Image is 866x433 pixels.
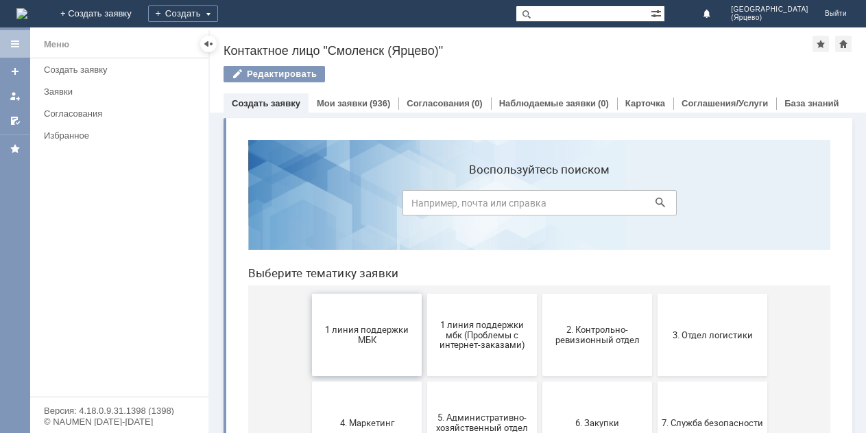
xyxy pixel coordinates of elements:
[682,98,768,108] a: Соглашения/Услуги
[165,61,440,86] input: Например, почта или справка
[651,6,664,19] span: Расширенный поиск
[407,98,470,108] a: Согласования
[148,5,218,22] div: Создать
[44,406,195,415] div: Версия: 4.18.0.9.31.1398 (1398)
[194,371,296,392] span: 9. Отдел-ИТ (Для МБК и Пекарни)
[4,85,26,107] a: Мои заявки
[75,340,184,423] button: 8. Отдел качества
[731,14,808,22] span: (Ярцево)
[309,288,411,299] span: 6. Закупки
[305,253,415,335] button: 6. Закупки
[44,108,200,119] div: Согласования
[309,376,411,386] span: Бухгалтерия (для мбк)
[200,36,217,52] div: Скрыть меню
[305,340,415,423] button: Бухгалтерия (для мбк)
[16,8,27,19] img: logo
[224,44,813,58] div: Контактное лицо "Смоленск (Ярцево)"
[44,65,200,75] div: Создать заявку
[420,340,530,423] button: Отдел ИТ (1С)
[4,60,26,82] a: Создать заявку
[625,98,665,108] a: Карточка
[165,34,440,47] label: Воспользуйтесь поиском
[75,165,184,247] button: 1 линия поддержки МБК
[4,110,26,132] a: Мои согласования
[11,137,593,151] header: Выберите тематику заявки
[190,165,300,247] button: 1 линия поддержки мбк (Проблемы с интернет-заказами)
[79,196,180,216] span: 1 линия поддержки МБК
[424,376,526,386] span: Отдел ИТ (1С)
[75,253,184,335] button: 4. Маркетинг
[784,98,839,108] a: База знаний
[499,98,596,108] a: Наблюдаемые заявки
[309,196,411,216] span: 2. Контрольно-ревизионный отдел
[79,376,180,386] span: 8. Отдел качества
[190,253,300,335] button: 5. Административно-хозяйственный отдел
[835,36,852,52] div: Сделать домашней страницей
[194,283,296,304] span: 5. Административно-хозяйственный отдел
[472,98,483,108] div: (0)
[194,190,296,221] span: 1 линия поддержки мбк (Проблемы с интернет-заказами)
[232,98,300,108] a: Создать заявку
[38,81,206,102] a: Заявки
[598,98,609,108] div: (0)
[79,288,180,299] span: 4. Маркетинг
[44,130,185,141] div: Избранное
[420,253,530,335] button: 7. Служба безопасности
[420,165,530,247] button: 3. Отдел логистики
[424,200,526,211] span: 3. Отдел логистики
[44,86,200,97] div: Заявки
[317,98,368,108] a: Мои заявки
[44,417,195,426] div: © NAUMEN [DATE]-[DATE]
[190,340,300,423] button: 9. Отдел-ИТ (Для МБК и Пекарни)
[38,103,206,124] a: Согласования
[813,36,829,52] div: Добавить в избранное
[16,8,27,19] a: Перейти на домашнюю страницу
[305,165,415,247] button: 2. Контрольно-ревизионный отдел
[44,36,69,53] div: Меню
[424,288,526,299] span: 7. Служба безопасности
[38,59,206,80] a: Создать заявку
[731,5,808,14] span: [GEOGRAPHIC_DATA]
[370,98,390,108] div: (936)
